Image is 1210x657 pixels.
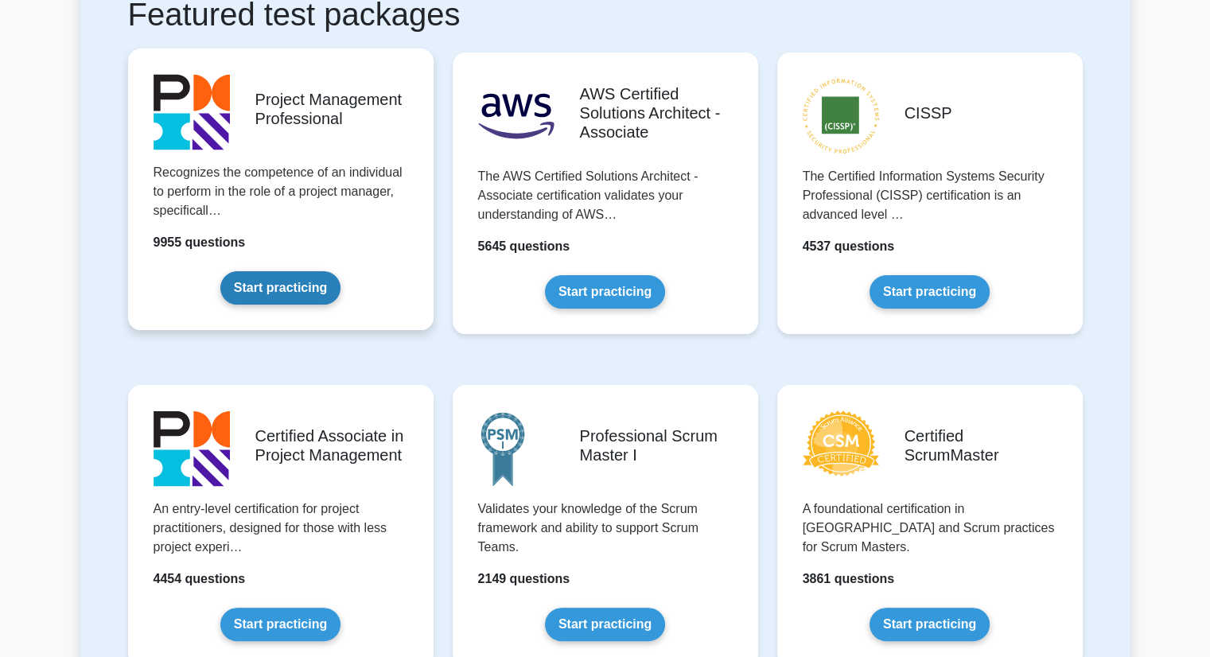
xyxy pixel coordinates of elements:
[870,275,990,309] a: Start practicing
[545,275,665,309] a: Start practicing
[870,608,990,641] a: Start practicing
[220,608,340,641] a: Start practicing
[545,608,665,641] a: Start practicing
[220,271,340,305] a: Start practicing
